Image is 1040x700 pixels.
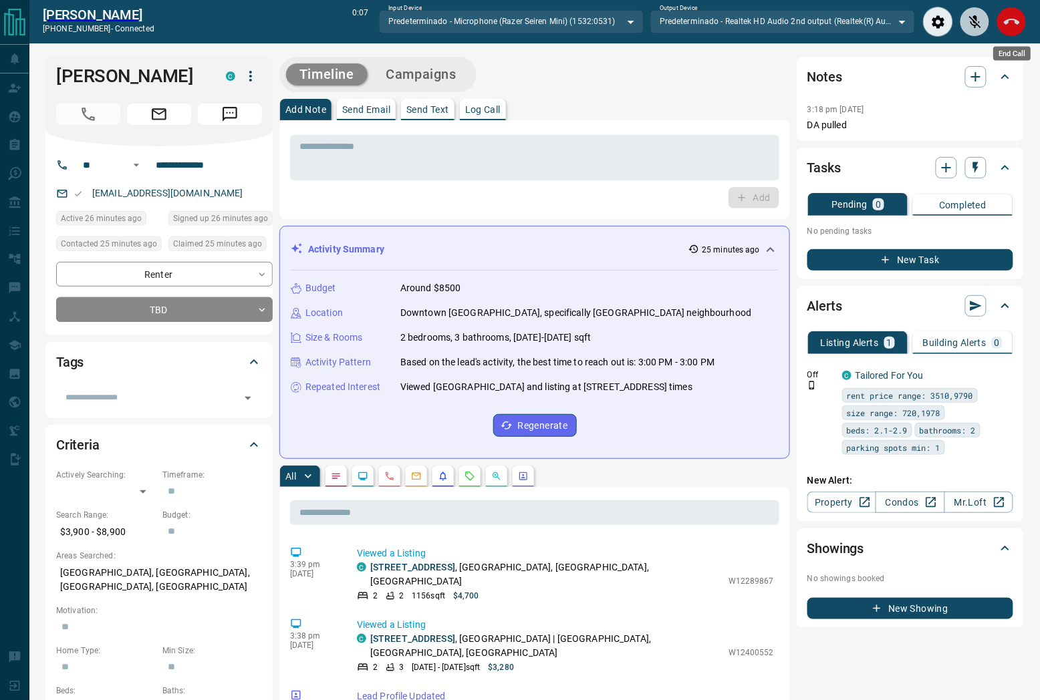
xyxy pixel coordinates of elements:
div: condos.ca [226,71,235,81]
p: Actively Searching: [56,469,156,481]
button: New Showing [807,598,1013,619]
p: Off [807,369,834,381]
p: Viewed a Listing [357,546,774,560]
p: Viewed [GEOGRAPHIC_DATA] and listing at [STREET_ADDRESS] times [400,380,692,394]
p: Pending [831,200,868,209]
p: 0 [995,338,1000,347]
p: 3:39 pm [290,560,337,569]
p: Areas Searched: [56,550,262,562]
p: 3:18 pm [DATE] [807,105,864,114]
p: All [285,472,296,481]
div: Notes [807,61,1013,93]
p: Completed [939,200,987,210]
p: 2 [373,661,378,673]
svg: Lead Browsing Activity [358,471,368,482]
p: W12400552 [729,647,774,659]
label: Output Device [660,4,698,13]
p: [DATE] - [DATE] sqft [412,661,480,673]
svg: Requests [465,471,475,482]
a: [STREET_ADDRESS] [370,562,455,572]
div: condos.ca [357,634,366,643]
p: Activity Summary [308,242,384,256]
div: Renter [56,262,273,287]
p: Budget: [162,509,262,521]
div: Fri Sep 12 2025 [168,236,273,255]
p: [DATE] [290,569,337,578]
span: Signed up 26 minutes ago [173,212,268,225]
p: 2 [373,590,378,602]
h2: Criteria [56,434,100,456]
p: , [GEOGRAPHIC_DATA], [GEOGRAPHIC_DATA], [GEOGRAPHIC_DATA] [370,560,722,588]
p: Viewed a Listing [357,618,774,632]
span: bathrooms: 2 [920,423,976,437]
p: Listing Alerts [821,338,879,347]
button: Campaigns [373,63,470,85]
div: Alerts [807,290,1013,322]
div: Fri Sep 12 2025 [56,211,162,230]
h2: Tasks [807,157,841,178]
span: Email [127,104,191,125]
p: Log Call [465,105,501,114]
span: parking spots min: 1 [847,441,940,454]
p: 2 [399,590,404,602]
svg: Push Notification Only [807,381,817,390]
p: 0:07 [352,7,368,37]
button: Open [128,157,144,173]
button: New Task [807,249,1013,271]
svg: Opportunities [491,471,502,482]
a: Property [807,492,876,513]
h1: [PERSON_NAME] [56,65,206,87]
p: 1 [887,338,892,347]
div: End Call [993,47,1031,61]
svg: Notes [331,471,342,482]
p: $3,900 - $8,900 [56,521,156,543]
p: 3:38 pm [290,631,337,641]
div: Unmute [960,7,990,37]
p: Send Text [406,105,449,114]
p: 3 [399,661,404,673]
span: beds: 2.1-2.9 [847,423,908,437]
a: Mr.Loft [944,492,1013,513]
svg: Listing Alerts [438,471,448,482]
div: Tags [56,346,262,378]
span: Contacted 25 minutes ago [61,237,157,250]
h2: Notes [807,66,842,87]
p: Timeframe: [162,469,262,481]
p: Size & Rooms [305,331,363,345]
a: Tailored For You [856,370,924,381]
p: Search Range: [56,509,156,521]
h2: [PERSON_NAME] [43,7,154,23]
button: Timeline [286,63,368,85]
p: No showings booked [807,572,1013,584]
span: Message [198,104,262,125]
div: Audio Settings [923,7,953,37]
p: Send Email [342,105,390,114]
div: condos.ca [357,562,366,572]
div: TBD [56,297,273,322]
a: [EMAIL_ADDRESS][DOMAIN_NAME] [92,188,243,198]
p: Repeated Interest [305,380,380,394]
p: Baths: [162,685,262,697]
div: Fri Sep 12 2025 [56,236,162,255]
p: , [GEOGRAPHIC_DATA] | [GEOGRAPHIC_DATA], [GEOGRAPHIC_DATA], [GEOGRAPHIC_DATA] [370,632,722,660]
div: condos.ca [842,371,852,380]
div: Tasks [807,152,1013,184]
a: Condos [876,492,944,513]
h2: Showings [807,538,864,559]
p: Min Size: [162,645,262,657]
svg: Emails [411,471,422,482]
div: End Call [997,7,1027,37]
svg: Calls [384,471,395,482]
p: 25 minutes ago [702,244,760,256]
span: Claimed 25 minutes ago [173,237,262,250]
p: New Alert: [807,474,1013,488]
svg: Email Valid [74,189,83,198]
p: Activity Pattern [305,355,371,369]
p: W12289867 [729,575,774,587]
p: [GEOGRAPHIC_DATA], [GEOGRAPHIC_DATA], [GEOGRAPHIC_DATA], [GEOGRAPHIC_DATA] [56,562,262,598]
div: Predeterminado - Realtek HD Audio 2nd output (Realtek(R) Audio) [650,10,915,33]
p: Location [305,306,343,320]
p: 1156 sqft [412,590,445,602]
svg: Agent Actions [518,471,529,482]
p: No pending tasks [807,221,1013,241]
